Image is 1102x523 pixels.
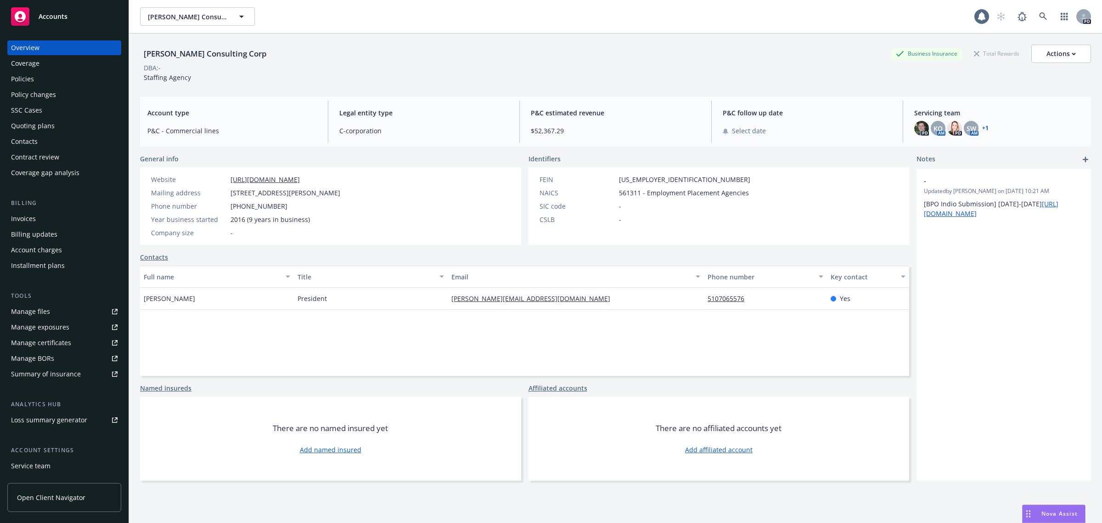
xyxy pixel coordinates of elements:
div: SSC Cases [11,103,42,118]
span: Staffing Agency [144,73,191,82]
span: President [298,294,327,303]
a: Accounts [7,4,121,29]
div: Loss summary generator [11,413,87,427]
a: Add named insured [300,445,361,455]
button: Key contact [827,266,909,288]
span: Accounts [39,13,67,20]
a: 5107065576 [708,294,752,303]
a: Overview [7,40,121,55]
span: General info [140,154,179,164]
a: Affiliated accounts [529,383,587,393]
div: Email [451,272,690,282]
a: Contacts [140,252,168,262]
a: Sales relationships [7,474,121,489]
span: There are no named insured yet [273,423,388,434]
button: Actions [1031,45,1091,63]
div: NAICS [540,188,615,198]
span: [PERSON_NAME] Consulting Corp [148,12,227,22]
span: - [619,201,621,211]
a: Add affiliated account [685,445,753,455]
div: Company size [151,228,227,238]
span: Legal entity type [339,108,509,118]
div: Analytics hub [7,400,121,409]
div: DBA: - [144,63,161,73]
a: Installment plans [7,258,121,273]
a: Quoting plans [7,119,121,133]
img: photo [914,121,929,136]
img: photo [947,121,962,136]
div: Sales relationships [11,474,69,489]
button: Phone number [704,266,827,288]
div: Key contact [831,272,895,282]
div: Total Rewards [969,48,1024,59]
span: SW [967,124,976,133]
div: FEIN [540,175,615,184]
div: Installment plans [11,258,65,273]
span: P&C follow up date [723,108,892,118]
div: Manage files [11,304,50,319]
button: Full name [140,266,294,288]
a: [PERSON_NAME][EMAIL_ADDRESS][DOMAIN_NAME] [451,294,618,303]
span: 2016 (9 years in business) [231,215,310,224]
button: [PERSON_NAME] Consulting Corp [140,7,255,26]
a: Policy changes [7,87,121,102]
div: Quoting plans [11,119,55,133]
a: SSC Cases [7,103,121,118]
a: Manage BORs [7,351,121,366]
div: Service team [11,459,51,473]
button: Title [294,266,448,288]
span: C-corporation [339,126,509,136]
span: P&C - Commercial lines [147,126,317,136]
div: Coverage gap analysis [11,165,79,180]
div: Phone number [708,272,813,282]
span: P&C estimated revenue [531,108,700,118]
span: Nova Assist [1041,510,1078,517]
div: Billing updates [11,227,57,242]
div: Mailing address [151,188,227,198]
span: There are no affiliated accounts yet [656,423,782,434]
div: Year business started [151,215,227,224]
span: Open Client Navigator [17,493,85,502]
a: Coverage [7,56,121,71]
span: - [924,176,1060,186]
p: [BPO Indio Submission] [DATE]-[DATE] [924,199,1084,218]
a: Manage exposures [7,320,121,335]
span: Identifiers [529,154,561,164]
div: Title [298,272,434,282]
div: Overview [11,40,39,55]
div: Summary of insurance [11,367,81,381]
div: Manage certificates [11,335,71,350]
a: Report a Bug [1013,7,1031,26]
div: SIC code [540,201,615,211]
a: Summary of insurance [7,367,121,381]
a: +1 [982,125,989,131]
div: Full name [144,272,280,282]
a: Policies [7,72,121,86]
span: - [619,215,621,224]
a: Coverage gap analysis [7,165,121,180]
button: Email [448,266,704,288]
span: Account type [147,108,317,118]
a: Billing updates [7,227,121,242]
span: Notes [916,154,935,165]
span: $52,367.29 [531,126,700,136]
span: Updated by [PERSON_NAME] on [DATE] 10:21 AM [924,187,1084,195]
a: Switch app [1055,7,1074,26]
div: CSLB [540,215,615,224]
a: Invoices [7,211,121,226]
div: Manage BORs [11,351,54,366]
div: Drag to move [1023,505,1034,523]
div: [PERSON_NAME] Consulting Corp [140,48,270,60]
div: Coverage [11,56,39,71]
span: Select date [732,126,766,136]
div: Invoices [11,211,36,226]
a: Search [1034,7,1052,26]
div: Phone number [151,201,227,211]
button: Nova Assist [1022,505,1085,523]
div: Policies [11,72,34,86]
span: [US_EMPLOYER_IDENTIFICATION_NUMBER] [619,175,750,184]
div: Tools [7,291,121,301]
a: Loss summary generator [7,413,121,427]
div: Website [151,175,227,184]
